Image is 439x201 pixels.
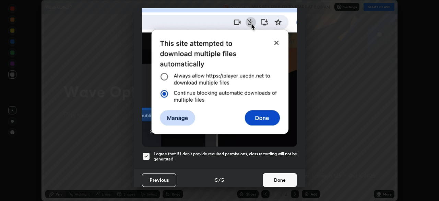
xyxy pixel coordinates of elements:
button: Previous [142,173,176,187]
button: Done [263,173,297,187]
h4: / [218,176,221,183]
h4: 5 [221,176,224,183]
h5: I agree that if I don't provide required permissions, class recording will not be generated [154,151,297,162]
h4: 5 [215,176,218,183]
